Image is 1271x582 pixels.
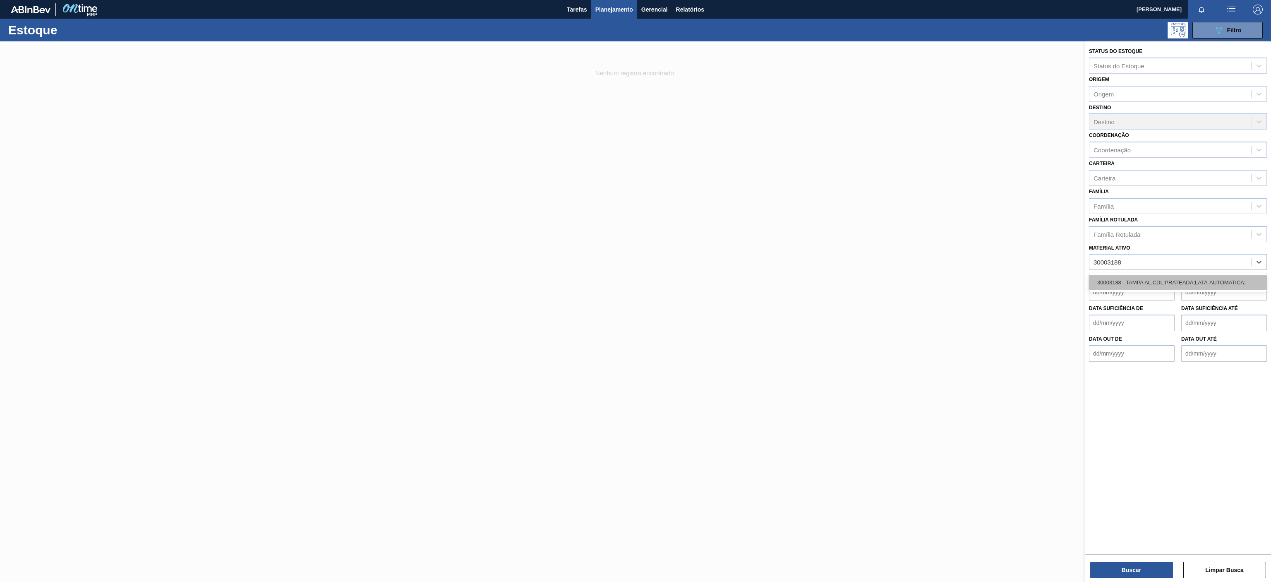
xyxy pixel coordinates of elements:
label: Data out até [1181,336,1217,342]
input: dd/mm/yyyy [1089,345,1175,362]
label: Material ativo [1089,245,1130,251]
span: Tarefas [567,5,587,14]
div: Status do Estoque [1094,62,1144,69]
input: dd/mm/yyyy [1181,345,1267,362]
span: Relatórios [676,5,704,14]
img: userActions [1226,5,1236,14]
label: Família [1089,189,1109,195]
label: Data out de [1089,336,1122,342]
input: dd/mm/yyyy [1181,284,1267,301]
label: Coordenação [1089,132,1129,138]
label: Destino [1089,105,1111,111]
span: Planejamento [595,5,633,14]
input: dd/mm/yyyy [1089,284,1175,301]
div: Família Rotulada [1094,231,1140,238]
span: Gerencial [641,5,668,14]
h1: Estoque [8,25,140,35]
div: 30003188 - TAMPA AL.CDL;PRATEADA;LATA-AUTOMATICA; [1089,275,1267,290]
div: Origem [1094,90,1114,97]
label: Data suficiência até [1181,305,1238,311]
div: Carteira [1094,174,1115,181]
img: TNhmsLtSVTkK8tSr43FrP2fwEKptu5GPRR3wAAAABJRU5ErkJggg== [11,6,50,13]
img: Logout [1253,5,1263,14]
label: Data suficiência de [1089,305,1143,311]
span: Filtro [1227,27,1242,34]
input: dd/mm/yyyy [1181,315,1267,331]
label: Origem [1089,77,1109,82]
input: dd/mm/yyyy [1089,315,1175,331]
div: Coordenação [1094,147,1131,154]
button: Filtro [1192,22,1263,38]
label: Família Rotulada [1089,217,1138,223]
button: Notificações [1188,4,1215,15]
div: Pogramando: nenhum usuário selecionado [1168,22,1188,38]
div: Família [1094,202,1114,209]
label: Status do Estoque [1089,48,1142,54]
label: Carteira [1089,161,1115,166]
